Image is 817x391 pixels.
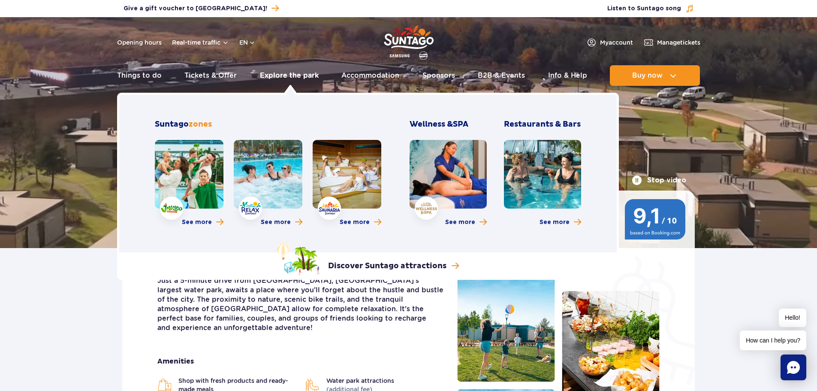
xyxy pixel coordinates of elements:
[239,38,256,47] button: en
[781,355,806,380] div: Chat
[157,357,444,366] strong: Amenities
[445,218,487,227] a: More about Wellness & SPA
[124,3,279,14] a: Give a gift voucher to [GEOGRAPHIC_DATA]!
[261,218,291,227] span: See more
[586,37,633,48] a: Myaccount
[117,65,162,86] a: Things to do
[340,218,381,227] a: More about Saunaria zone
[607,4,694,13] button: Listen to Suntago song
[643,37,700,48] a: Managetickets
[445,218,475,227] span: See more
[340,218,370,227] span: See more
[124,4,267,13] span: Give a gift voucher to [GEOGRAPHIC_DATA]!
[189,119,212,129] span: zones
[504,119,581,130] h3: Restaurants & Bars
[607,4,681,13] span: Listen to Suntago song
[117,38,162,47] a: Opening hours
[624,199,686,239] img: 9,1/10 wg ocen z Booking.com
[155,119,381,130] h2: Suntago
[740,330,806,350] span: How can I help you?
[384,21,434,61] a: Park of Poland
[548,65,587,86] a: Info & Help
[182,218,212,227] span: See more
[182,218,223,227] a: More about Jamango zone
[172,39,229,46] button: Real-time traffic
[779,309,806,327] span: Hello!
[184,65,237,86] a: Tickets & Offer
[600,38,633,47] span: My account
[478,65,525,86] a: B2B & Events
[260,65,319,86] a: Explore the park
[632,72,663,79] span: Buy now
[157,276,444,333] p: Just a 5-minute drive from [GEOGRAPHIC_DATA], [GEOGRAPHIC_DATA]'s largest water park, awaits a pl...
[410,119,487,130] h3: Wellness &
[277,242,459,276] a: Discover Suntago attractions
[632,175,686,185] button: Stop video
[610,65,700,86] button: Buy now
[422,65,455,86] a: Sponsors
[540,218,581,227] a: More about Restaurants & Bars
[328,261,446,271] p: Discover Suntago attractions
[453,119,468,129] span: SPA
[261,218,302,227] a: More about Relax zone
[657,38,700,47] span: Manage tickets
[341,65,399,86] a: Accommodation
[540,218,570,227] span: See more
